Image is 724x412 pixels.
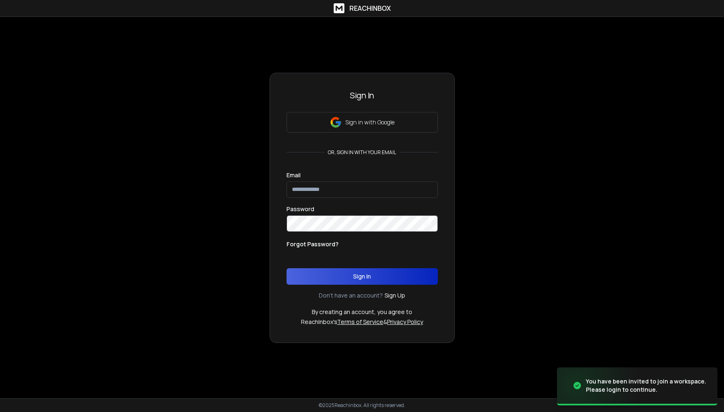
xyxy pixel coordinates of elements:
[387,318,423,326] a: Privacy Policy
[325,149,399,156] p: or, sign in with your email
[345,118,394,126] p: Sign in with Google
[586,377,707,394] div: You have been invited to join a workspace. Please login to continue.
[319,291,383,300] p: Don't have an account?
[287,268,438,285] button: Sign In
[287,206,314,212] label: Password
[349,3,391,13] h1: ReachInbox
[301,318,423,326] p: ReachInbox's &
[385,291,405,300] a: Sign Up
[557,361,640,410] img: image
[287,172,301,178] label: Email
[334,3,391,13] a: ReachInbox
[319,402,405,409] p: © 2025 Reachinbox. All rights reserved.
[287,90,438,101] h3: Sign In
[312,308,412,316] p: By creating an account, you agree to
[287,112,438,133] button: Sign in with Google
[287,240,339,248] p: Forgot Password?
[337,318,383,326] a: Terms of Service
